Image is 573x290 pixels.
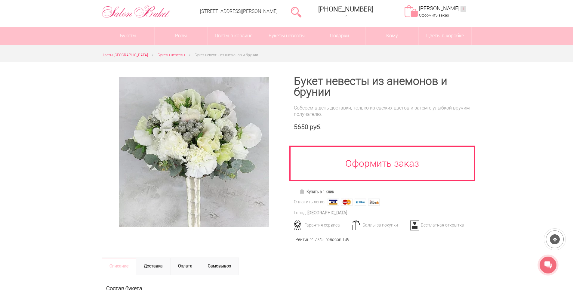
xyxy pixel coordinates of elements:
[155,27,207,45] a: Розы
[294,76,472,97] h1: Букет невесты из анемонов и брунии
[355,199,366,206] img: Webmoney
[294,123,472,131] div: 5650 руб.
[297,187,337,196] a: Купить в 1 клик
[461,6,466,12] ins: 1
[208,27,260,45] a: Цветы в корзине
[102,52,148,58] a: Цветы [GEOGRAPHIC_DATA]
[102,27,155,45] a: Букеты
[158,53,185,57] span: Букеты невесты
[119,77,269,227] img: Букет невесты из анемонов и брунии
[158,52,185,58] a: Букеты невесты
[350,222,409,228] div: Баллы за покупки
[295,236,350,243] div: Рейтинг /5, голосов: .
[318,5,373,13] span: [PHONE_NUMBER]
[300,189,307,194] img: Купить в 1 клик
[200,258,239,275] a: Самовывоз
[260,27,313,45] a: Букеты невесты
[311,237,319,242] span: 4.77
[341,199,353,206] img: MasterCard
[342,237,350,242] span: 139
[170,258,200,275] a: Оплата
[200,8,278,14] a: [STREET_ADDRESS][PERSON_NAME]
[294,199,325,205] div: Оплатить легко:
[294,105,472,117] div: Соберем в день доставки, только из свежих цветов и затем с улыбкой вручим получателю.
[102,53,148,57] span: Цветы [GEOGRAPHIC_DATA]
[102,258,136,275] a: Описание
[313,27,366,45] a: Подарки
[328,199,339,206] img: Visa
[419,5,466,12] a: [PERSON_NAME]1
[289,146,475,181] a: Оформить заказ
[368,199,380,206] img: Яндекс Деньги
[292,222,351,228] div: Гарантия сервиса
[419,13,449,17] a: Оформить заказ
[408,222,467,228] div: Бесплатная открытка
[366,27,418,45] span: Кому
[136,258,171,275] a: Доставка
[315,3,377,20] a: [PHONE_NUMBER]
[195,53,258,57] span: Букет невесты из анемонов и брунии
[419,27,471,45] a: Цветы в коробке
[307,210,347,216] div: [GEOGRAPHIC_DATA]
[109,77,279,227] a: Увеличить
[294,210,307,216] div: Город:
[102,4,171,20] img: Цветы Нижний Новгород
